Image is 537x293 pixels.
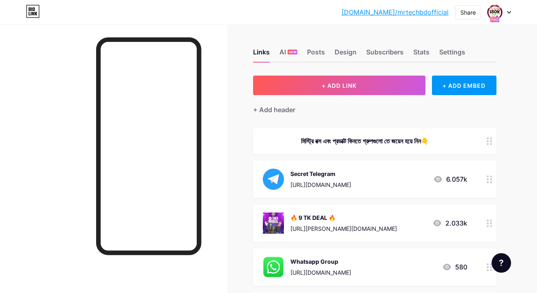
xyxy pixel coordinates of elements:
div: 🔥 9 TK DEAL 🔥 [290,213,397,222]
div: Posts [307,47,325,62]
div: [URL][PERSON_NAME][DOMAIN_NAME] [290,224,397,233]
span: + ADD LINK [322,82,357,89]
div: [URL][DOMAIN_NAME] [290,268,351,277]
div: Settings [439,47,465,62]
div: Share [460,8,476,17]
div: Stats [413,47,430,62]
div: + Add header [253,105,295,115]
button: + ADD LINK [253,76,425,95]
div: AI [279,47,297,62]
div: 580 [442,262,467,272]
div: মিস্ট্রি বক্স এবং প্রডাক্ট কিনতে গ্রুপগুলো তে জয়েন হয়ে নিন👇 [263,136,467,146]
img: Whatsapp Group [263,256,284,278]
span: NEW [289,50,296,54]
img: mrtechbdofficial [487,4,503,20]
div: [URL][DOMAIN_NAME] [290,180,351,189]
div: Design [335,47,357,62]
img: 🔥 9 TK DEAL 🔥 [263,213,284,234]
img: Secret Telegram [263,169,284,190]
div: Links [253,47,270,62]
div: Whatsapp Group [290,257,351,266]
div: 2.033k [432,218,467,228]
a: [DOMAIN_NAME]/mrtechbdofficial [342,7,449,17]
div: Secret Telegram [290,169,351,178]
div: Subscribers [366,47,404,62]
div: 6.057k [433,174,467,184]
div: + ADD EMBED [432,76,496,95]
